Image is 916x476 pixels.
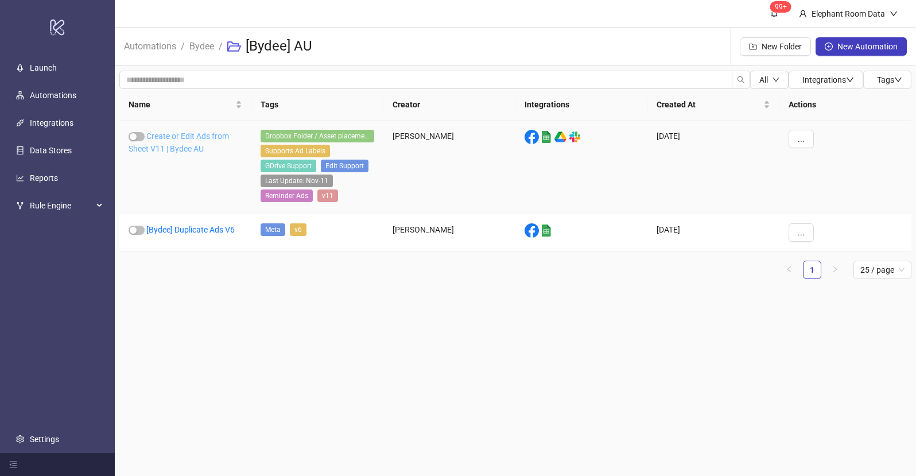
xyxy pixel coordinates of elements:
[780,261,798,279] li: Previous Page
[786,266,793,273] span: left
[789,130,814,148] button: ...
[146,225,235,234] a: [Bydee] Duplicate Ads V6
[290,223,306,236] span: v6
[321,160,368,172] span: Edit Support
[798,134,805,144] span: ...
[261,223,285,236] span: Meta
[860,261,905,278] span: 25 / page
[750,71,789,89] button: Alldown
[261,160,316,172] span: GDrive Support
[383,89,515,121] th: Creator
[807,7,890,20] div: Elephant Room Data
[826,261,844,279] button: right
[515,89,647,121] th: Integrations
[825,42,833,51] span: plus-circle
[261,175,333,187] span: Last Update: Nov-11
[30,63,57,72] a: Launch
[780,261,798,279] button: left
[759,75,768,84] span: All
[30,118,73,127] a: Integrations
[803,261,821,279] li: 1
[816,37,907,56] button: New Automation
[181,28,185,65] li: /
[129,98,233,111] span: Name
[837,42,898,51] span: New Automation
[737,76,745,84] span: search
[16,202,24,210] span: fork
[798,228,805,237] span: ...
[261,189,313,202] span: Reminder Ads
[9,460,17,469] span: menu-fold
[30,435,59,444] a: Settings
[826,261,844,279] li: Next Page
[846,76,854,84] span: down
[30,173,58,183] a: Reports
[779,89,911,121] th: Actions
[219,28,223,65] li: /
[187,39,216,52] a: Bydee
[30,146,72,155] a: Data Stores
[246,37,312,56] h3: [Bydee] AU
[770,1,791,13] sup: 1716
[647,89,779,121] th: Created At
[770,9,778,17] span: bell
[804,261,821,278] a: 1
[30,194,93,217] span: Rule Engine
[832,266,839,273] span: right
[749,42,757,51] span: folder-add
[853,261,911,279] div: Page Size
[789,223,814,242] button: ...
[762,42,802,51] span: New Folder
[740,37,811,56] button: New Folder
[251,89,383,121] th: Tags
[30,91,76,100] a: Automations
[261,145,330,157] span: Supports Ad Labels
[227,40,241,53] span: folder-open
[890,10,898,18] span: down
[122,39,178,52] a: Automations
[877,75,902,84] span: Tags
[119,89,251,121] th: Name
[789,71,863,89] button: Integrationsdown
[261,130,374,142] span: Dropbox Folder / Asset placement detection
[383,121,515,214] div: [PERSON_NAME]
[647,214,779,251] div: [DATE]
[383,214,515,251] div: [PERSON_NAME]
[317,189,338,202] span: v11
[863,71,911,89] button: Tagsdown
[647,121,779,214] div: [DATE]
[799,10,807,18] span: user
[773,76,779,83] span: down
[802,75,854,84] span: Integrations
[129,131,229,153] a: Create or Edit Ads from Sheet V11 | Bydee AU
[894,76,902,84] span: down
[657,98,761,111] span: Created At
